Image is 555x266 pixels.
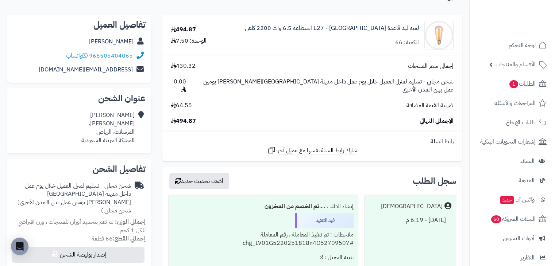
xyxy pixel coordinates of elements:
span: 1 [509,80,519,89]
a: [EMAIL_ADDRESS][DOMAIN_NAME] [39,65,133,74]
div: [PERSON_NAME] [PERSON_NAME]، المرسلات، الرياض المملكة العربية السعودية [81,111,135,144]
a: إشعارات التحويلات البنكية [474,133,551,150]
h2: عنوان الشحن [13,94,146,103]
a: [PERSON_NAME] [89,37,134,46]
button: أضف تحديث جديد [169,173,229,189]
div: 494.87 [171,26,196,34]
div: Open Intercom Messenger [11,238,28,255]
div: قيد التنفيذ [295,213,354,228]
div: رابط السلة [165,137,459,146]
div: الكمية: 66 [395,38,419,47]
span: الطلبات [509,79,536,89]
span: 0.00 [171,78,186,94]
span: 60 [491,215,502,224]
span: شارك رابط السلة نفسها مع عميل آخر [278,146,357,155]
a: طلبات الإرجاع [474,114,551,131]
span: ( شحن مجاني ) [18,198,131,215]
span: لوحة التحكم [509,40,536,50]
a: وآتس آبجديد [474,191,551,208]
span: الإجمالي النهائي [420,117,454,125]
div: الوحدة: 7.50 [171,37,207,45]
strong: إجمالي القطع: [113,234,146,243]
a: السلات المتروكة60 [474,210,551,228]
a: العملاء [474,152,551,170]
a: لوحة التحكم [474,36,551,54]
a: لمبة ليد قاعدة E27 - [GEOGRAPHIC_DATA] استطاعة 6.5 وات 2200 كلفن [245,24,419,32]
span: ضريبة القيمة المضافة [406,101,454,110]
div: ملاحظات : تم تنفيذ المعاملة ، رقم المعاملة #chg_LV01G5220251818n4O52709507 [173,228,354,250]
span: جديد [500,196,514,204]
h2: تفاصيل الشحن [13,165,146,173]
span: إجمالي سعر المنتجات [408,62,454,70]
span: طلبات الإرجاع [506,117,536,128]
a: أدوات التسويق [474,230,551,247]
span: الأقسام والمنتجات [496,59,536,70]
a: شارك رابط السلة نفسها مع عميل آخر [267,146,357,155]
strong: إجمالي الوزن: [115,218,146,226]
span: التقارير [521,253,535,263]
span: شحن مجاني - تسليم لمنزل العميل خلال يوم عمل داخل مدينة [GEOGRAPHIC_DATA][PERSON_NAME] يومين عمل ب... [193,78,454,94]
span: المراجعات والأسئلة [494,98,536,108]
div: شحن مجاني - تسليم لمنزل العميل خلال يوم عمل داخل مدينة [GEOGRAPHIC_DATA][PERSON_NAME] يومين عمل ب... [13,182,131,215]
h2: تفاصيل العميل [13,20,146,29]
a: واتساب [66,51,88,60]
button: إصدار بوليصة الشحن [12,247,144,263]
span: أدوات التسويق [503,233,535,243]
h3: سجل الطلب [413,177,456,185]
span: المدونة [519,175,535,185]
span: إشعارات التحويلات البنكية [480,137,536,147]
img: logo-2.png [505,5,548,21]
div: [DATE] - 6:19 م [369,213,451,227]
span: 64.55 [171,101,192,110]
a: الطلبات1 [474,75,551,93]
a: المدونة [474,172,551,189]
a: 966505404065 [89,51,133,60]
span: العملاء [520,156,535,166]
small: 66 قطعة [92,234,146,243]
span: وآتس آب [500,195,535,205]
span: لم تقم بتحديد أوزان للمنتجات ، وزن افتراضي للكل 1 كجم [18,218,146,235]
div: [DEMOGRAPHIC_DATA] [381,202,443,211]
span: السلات المتروكة [490,214,536,224]
b: تم الخصم من المخزون [265,202,319,211]
a: المراجعات والأسئلة [474,94,551,112]
span: 494.87 [171,117,196,125]
span: 430.32 [171,62,196,70]
div: إنشاء الطلب .... [173,199,354,214]
div: تنبيه العميل : لا [173,250,354,265]
img: 1684940760-1748-90x90.png [425,21,453,50]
